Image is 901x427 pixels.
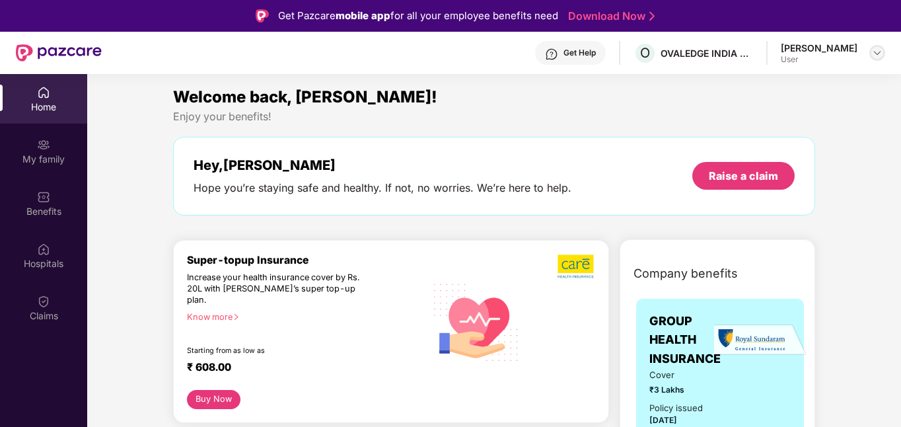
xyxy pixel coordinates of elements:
[568,9,651,23] a: Download Now
[336,9,390,22] strong: mobile app
[649,9,655,23] img: Stroke
[37,138,50,151] img: svg+xml;base64,PHN2ZyB3aWR0aD0iMjAiIGhlaWdodD0iMjAiIHZpZXdCb3g9IjAgMCAyMCAyMCIgZmlsbD0ibm9uZSIgeG...
[173,87,437,106] span: Welcome back, [PERSON_NAME]!
[173,110,815,124] div: Enjoy your benefits!
[649,415,677,425] span: [DATE]
[649,401,703,415] div: Policy issued
[37,86,50,99] img: svg+xml;base64,PHN2ZyBpZD0iSG9tZSIgeG1sbnM9Imh0dHA6Ly93d3cudzMub3JnLzIwMDAvc3ZnIiB3aWR0aD0iMjAiIG...
[563,48,596,58] div: Get Help
[709,169,778,183] div: Raise a claim
[781,54,857,65] div: User
[649,312,721,368] span: GROUP HEALTH INSURANCE
[37,295,50,308] img: svg+xml;base64,PHN2ZyBpZD0iQ2xhaW0iIHhtbG5zPSJodHRwOi8vd3d3LnczLm9yZy8yMDAwL3N2ZyIgd2lkdGg9IjIwIi...
[872,48,883,58] img: svg+xml;base64,PHN2ZyBpZD0iRHJvcGRvd24tMzJ4MzIiIHhtbG5zPSJodHRwOi8vd3d3LnczLm9yZy8yMDAwL3N2ZyIgd2...
[187,254,425,266] div: Super-topup Insurance
[187,312,417,321] div: Know more
[714,324,807,356] img: insurerLogo
[187,272,368,306] div: Increase your health insurance cover by Rs. 20L with [PERSON_NAME]’s super top-up plan.
[545,48,558,61] img: svg+xml;base64,PHN2ZyBpZD0iSGVscC0zMngzMiIgeG1sbnM9Imh0dHA6Ly93d3cudzMub3JnLzIwMDAvc3ZnIiB3aWR0aD...
[649,368,711,382] span: Cover
[661,47,753,59] div: OVALEDGE INDIA PRIVATE LIMITED
[649,383,711,396] span: ₹3 Lakhs
[781,42,857,54] div: [PERSON_NAME]
[640,45,650,61] span: O
[194,181,571,195] div: Hope you’re staying safe and healthy. If not, no worries. We’re here to help.
[37,243,50,256] img: svg+xml;base64,PHN2ZyBpZD0iSG9zcGl0YWxzIiB4bWxucz0iaHR0cDovL3d3dy53My5vcmcvMjAwMC9zdmciIHdpZHRoPS...
[633,264,738,283] span: Company benefits
[37,190,50,204] img: svg+xml;base64,PHN2ZyBpZD0iQmVuZWZpdHMiIHhtbG5zPSJodHRwOi8vd3d3LnczLm9yZy8yMDAwL3N2ZyIgd2lkdGg9Ij...
[187,390,240,409] button: Buy Now
[256,9,269,22] img: Logo
[558,254,595,279] img: b5dec4f62d2307b9de63beb79f102df3.png
[425,270,528,373] img: svg+xml;base64,PHN2ZyB4bWxucz0iaHR0cDovL3d3dy53My5vcmcvMjAwMC9zdmciIHhtbG5zOnhsaW5rPSJodHRwOi8vd3...
[187,361,412,377] div: ₹ 608.00
[278,8,558,24] div: Get Pazcare for all your employee benefits need
[16,44,102,61] img: New Pazcare Logo
[187,346,369,356] div: Starting from as low as
[194,157,571,173] div: Hey, [PERSON_NAME]
[233,313,240,321] span: right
